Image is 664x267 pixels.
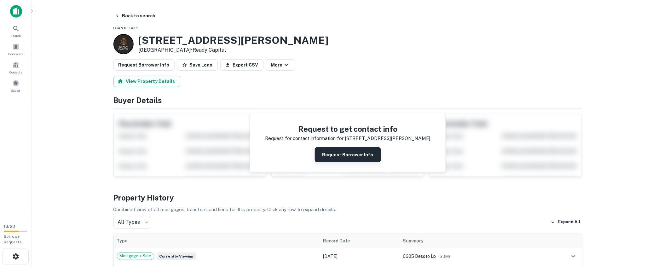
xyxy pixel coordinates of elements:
[265,135,344,142] p: Request for contact information for
[549,218,582,227] button: Expand All
[8,51,23,56] span: Borrowers
[193,47,226,53] a: Ready Capital
[266,59,295,71] button: More
[113,26,139,30] span: Loan Details
[345,135,430,142] p: [STREET_ADDRESS][PERSON_NAME]
[400,234,541,248] th: Summary
[139,34,329,46] h3: [STREET_ADDRESS][PERSON_NAME]
[632,196,664,227] iframe: Chat Widget
[9,70,22,75] span: Contacts
[320,234,400,248] th: Record Date
[114,234,320,248] th: Type
[11,33,21,38] span: Search
[113,192,582,203] h4: Property History
[2,22,30,39] a: Search
[568,251,579,262] button: expand row
[320,248,400,265] td: [DATE]
[4,234,21,244] span: Borrower Requests
[113,206,582,213] p: Combined view of all mortgages, transfers, and liens for this property. Click any row to expand d...
[2,59,30,76] a: Contacts
[113,59,175,71] button: Request Borrower Info
[117,253,154,259] span: Mortgage + Sale
[177,59,218,71] button: Save Loan
[113,95,582,106] h4: Buyer Details
[112,10,158,21] button: Back to search
[113,216,151,229] div: All Types
[438,254,450,259] span: ($ 3M )
[315,147,381,162] button: Request Borrower Info
[10,5,22,18] img: capitalize-icon.png
[113,76,180,87] button: View Property Details
[403,254,436,259] span: 6605 desoto lp
[220,59,263,71] button: Export CSV
[265,123,430,135] h4: Request to get contact info
[2,77,30,94] a: Saved
[4,224,15,229] span: 13 / 20
[11,88,20,93] span: Saved
[2,41,30,58] a: Borrowers
[139,46,329,54] p: [GEOGRAPHIC_DATA] •
[157,252,196,260] span: Currently viewing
